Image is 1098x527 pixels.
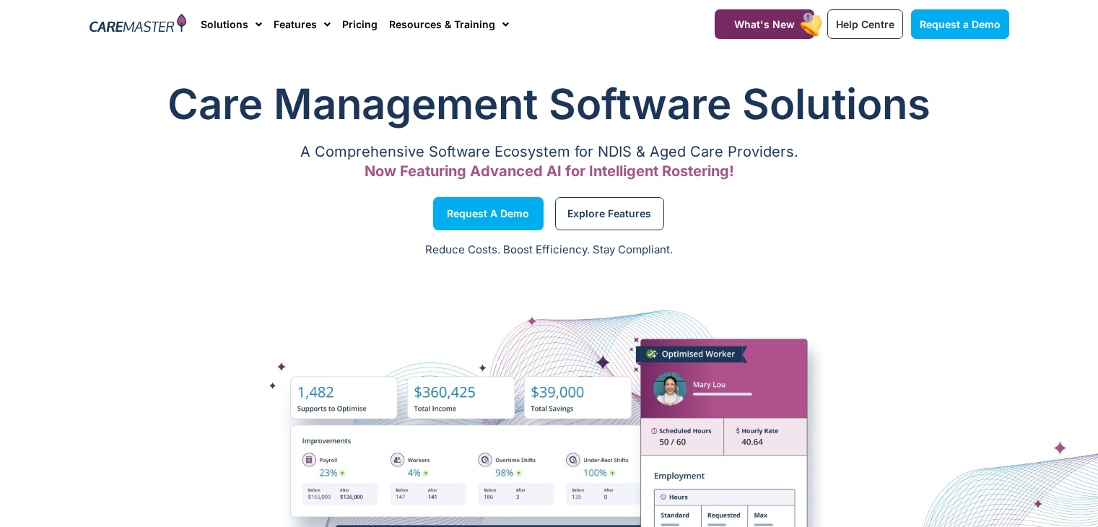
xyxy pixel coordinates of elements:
a: Help Centre [827,9,903,39]
span: Request a Demo [920,18,1001,30]
a: Request a Demo [433,197,544,230]
span: Explore Features [567,210,651,217]
span: Now Featuring Advanced AI for Intelligent Rostering! [365,162,734,180]
p: Reduce Costs. Boost Efficiency. Stay Compliant. [9,242,1089,258]
p: A Comprehensive Software Ecosystem for NDIS & Aged Care Providers. [90,147,1009,157]
img: CareMaster Logo [90,14,187,35]
a: Explore Features [555,197,664,230]
h1: Care Management Software Solutions [90,75,1009,133]
a: What's New [715,9,814,39]
span: Help Centre [836,18,894,30]
a: Request a Demo [911,9,1009,39]
span: What's New [734,18,795,30]
span: Request a Demo [447,210,529,217]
